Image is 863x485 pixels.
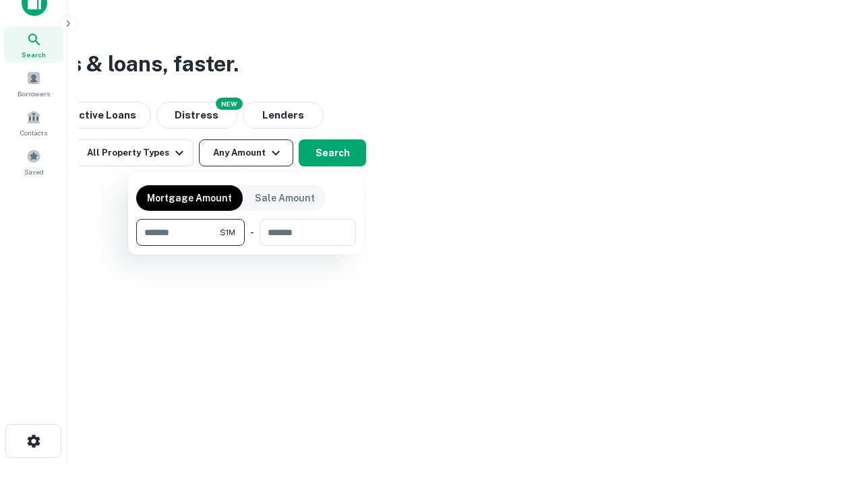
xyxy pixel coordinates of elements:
div: - [250,219,254,246]
span: $1M [220,226,235,238]
iframe: Chat Widget [796,377,863,442]
p: Mortgage Amount [147,191,232,205]
p: Sale Amount [255,191,315,205]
